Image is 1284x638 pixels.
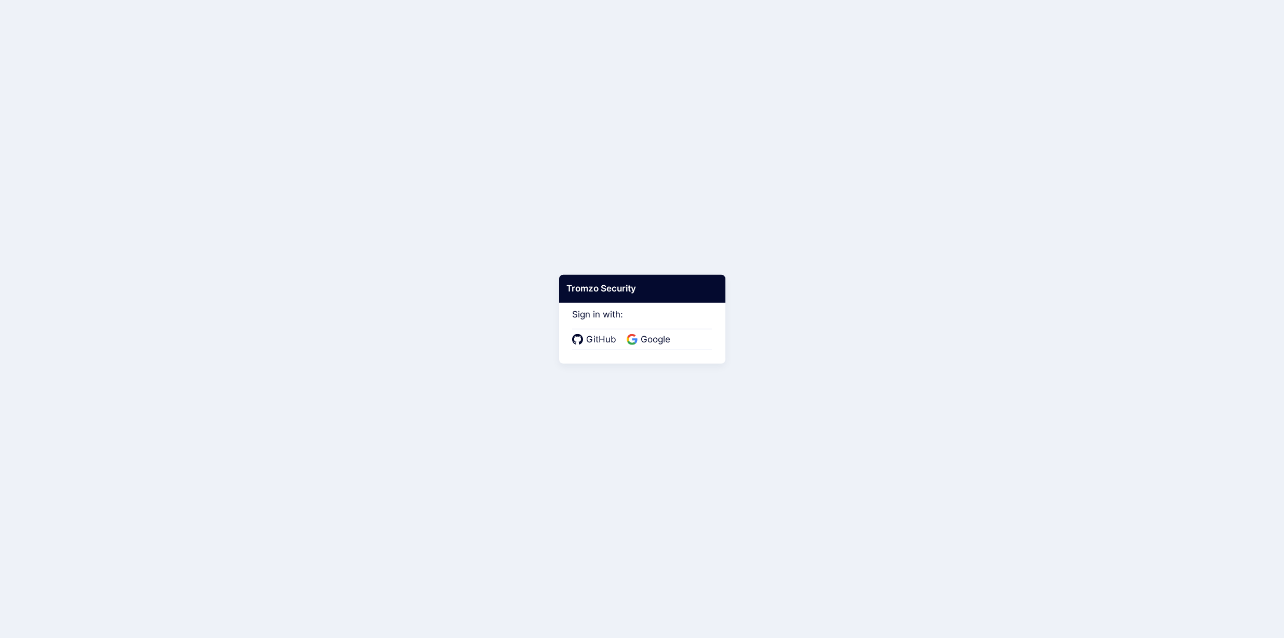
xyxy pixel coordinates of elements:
a: Google [627,333,673,347]
a: GitHub [572,333,619,347]
div: Tromzo Security [559,275,725,303]
span: Google [638,333,673,347]
span: GitHub [583,333,619,347]
div: Sign in with: [572,295,712,350]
